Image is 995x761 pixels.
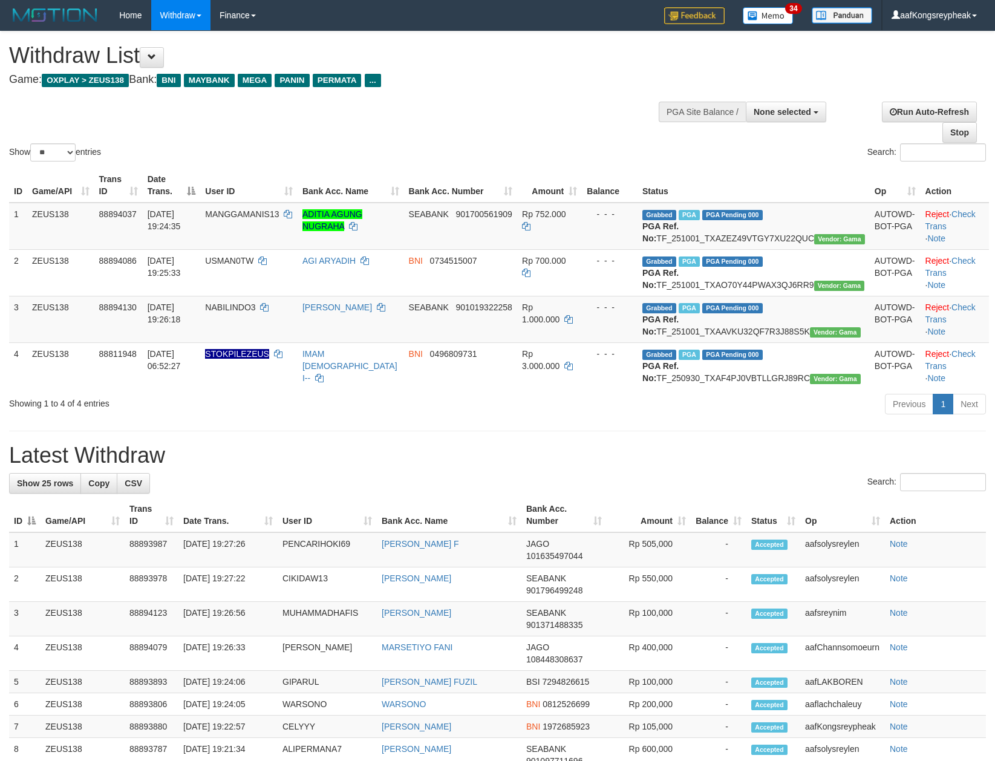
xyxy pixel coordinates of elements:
[702,210,763,220] span: PGA Pending
[41,716,125,738] td: ZEUS138
[205,349,269,359] span: Nama rekening ada tanda titik/strip, harap diedit
[9,693,41,716] td: 6
[9,342,27,389] td: 4
[148,209,181,231] span: [DATE] 19:24:35
[691,498,746,532] th: Balance: activate to sort column ascending
[526,744,566,754] span: SEABANK
[200,168,298,203] th: User ID: activate to sort column ascending
[607,671,691,693] td: Rp 100,000
[754,107,811,117] span: None selected
[178,716,278,738] td: [DATE] 19:22:57
[870,249,921,296] td: AUTOWD-BOT-PGA
[455,209,512,219] span: Copy 901700561909 to clipboard
[526,620,582,630] span: Copy 901371488335 to clipboard
[275,74,309,87] span: PANIN
[9,532,41,567] td: 1
[691,532,746,567] td: -
[526,655,582,664] span: Copy 108448308637 to clipboard
[543,722,590,731] span: Copy 1972685923 to clipboard
[27,249,94,296] td: ZEUS138
[278,693,377,716] td: WARSONO
[800,716,885,738] td: aafKongsreypheak
[278,567,377,602] td: CIKIDAW13
[125,478,142,488] span: CSV
[409,349,423,359] span: BNI
[751,643,788,653] span: Accepted
[409,302,449,312] span: SEABANK
[882,102,977,122] a: Run Auto-Refresh
[751,540,788,550] span: Accepted
[870,296,921,342] td: AUTOWD-BOT-PGA
[27,203,94,250] td: ZEUS138
[607,716,691,738] td: Rp 105,000
[900,143,986,162] input: Search:
[582,168,638,203] th: Balance
[921,296,989,342] td: · ·
[9,203,27,250] td: 1
[925,349,950,359] a: Reject
[679,303,700,313] span: Marked by aafsolysreylen
[925,209,950,219] a: Reject
[9,498,41,532] th: ID: activate to sort column descending
[638,342,870,389] td: TF_250930_TXAF4PJ0VBTLLGRJ89RC
[885,394,933,414] a: Previous
[9,393,405,410] div: Showing 1 to 4 of 4 entries
[925,302,950,312] a: Reject
[409,209,449,219] span: SEABANK
[9,602,41,636] td: 3
[927,373,945,383] a: Note
[607,693,691,716] td: Rp 200,000
[125,602,178,636] td: 88894123
[157,74,180,87] span: BNI
[867,473,986,491] label: Search:
[526,586,582,595] span: Copy 901796499248 to clipboard
[953,394,986,414] a: Next
[925,256,950,266] a: Reject
[430,349,477,359] span: Copy 0496809731 to clipboard
[178,693,278,716] td: [DATE] 19:24:05
[409,256,423,266] span: BNI
[9,74,651,86] h4: Game: Bank:
[9,44,651,68] h1: Withdraw List
[117,473,150,494] a: CSV
[746,102,826,122] button: None selected
[99,302,137,312] span: 88894130
[526,722,540,731] span: BNI
[933,394,953,414] a: 1
[642,256,676,267] span: Grabbed
[942,122,977,143] a: Stop
[691,671,746,693] td: -
[607,636,691,671] td: Rp 400,000
[642,221,679,243] b: PGA Ref. No:
[526,539,549,549] span: JAGO
[607,532,691,567] td: Rp 505,000
[41,602,125,636] td: ZEUS138
[99,256,137,266] span: 88894086
[9,716,41,738] td: 7
[751,745,788,755] span: Accepted
[800,602,885,636] td: aafsreynim
[587,208,633,220] div: - - -
[691,602,746,636] td: -
[751,678,788,688] span: Accepted
[679,256,700,267] span: Marked by aafpengsreynich
[148,302,181,324] span: [DATE] 19:26:18
[99,349,137,359] span: 88811948
[278,636,377,671] td: [PERSON_NAME]
[125,693,178,716] td: 88893806
[925,349,976,371] a: Check Trans
[810,374,861,384] span: Vendor URL: https://trx31.1velocity.biz
[638,249,870,296] td: TF_251001_TXAO70Y44PWAX3QJ6RR9
[404,168,517,203] th: Bank Acc. Number: activate to sort column ascending
[143,168,201,203] th: Date Trans.: activate to sort column descending
[278,498,377,532] th: User ID: activate to sort column ascending
[890,539,908,549] a: Note
[800,498,885,532] th: Op: activate to sort column ascending
[812,7,872,24] img: panduan.png
[522,302,559,324] span: Rp 1.000.000
[870,342,921,389] td: AUTOWD-BOT-PGA
[927,280,945,290] a: Note
[664,7,725,24] img: Feedback.jpg
[278,602,377,636] td: MUHAMMADHAFIS
[125,532,178,567] td: 88893987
